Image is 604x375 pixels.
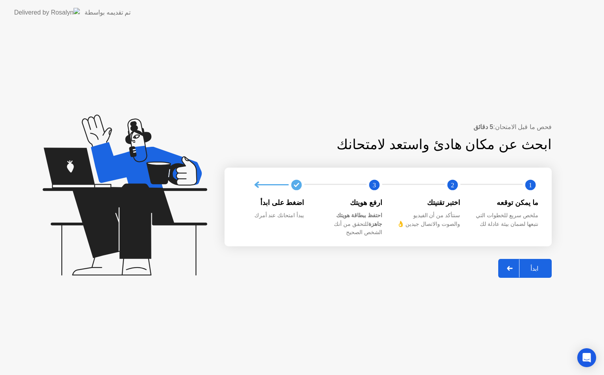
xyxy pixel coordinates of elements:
[577,348,596,367] div: Open Intercom Messenger
[317,211,383,237] div: للتحقق من أنك الشخص الصحيح
[317,198,383,208] div: ارفع هويتك
[85,8,131,17] div: تم تقديمه بواسطة
[275,134,552,155] div: ابحث عن مكان هادئ واستعد لامتحانك
[451,181,454,188] text: 2
[395,198,460,208] div: اختبر تقنيتك
[529,181,532,188] text: 1
[14,8,80,17] img: Delivered by Rosalyn
[519,265,549,272] div: ابدأ
[336,212,382,227] b: احتفظ ببطاقة هويتك جاهزة
[473,124,493,130] b: 5 دقائق
[395,211,460,228] div: سنتأكد من أن الفيديو والصوت والاتصال جيدين 👌
[239,198,304,208] div: اضغط على ابدأ
[239,211,304,220] div: يبدأ امتحانك عند أمرك
[225,122,552,132] div: فحص ما قبل الامتحان:
[498,259,552,278] button: ابدأ
[473,198,539,208] div: ما يمكن توقعه
[373,181,376,188] text: 3
[473,211,539,228] div: ملخص سريع للخطوات التي نتبعها لضمان بيئة عادلة لك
